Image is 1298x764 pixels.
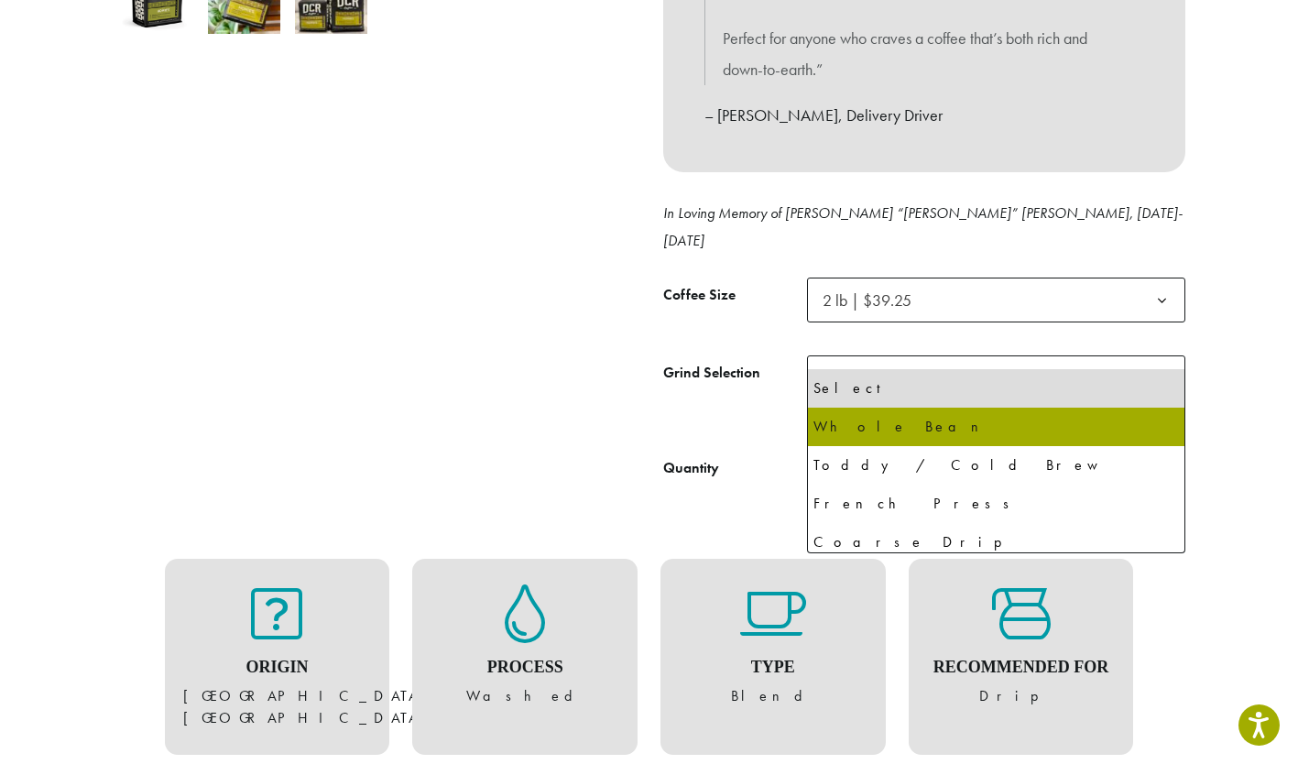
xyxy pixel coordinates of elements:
[815,282,930,318] span: 2 lb | $39.25
[431,658,619,678] h4: Process
[431,584,619,707] figure: Washed
[663,360,807,387] label: Grind Selection
[679,584,867,707] figure: Blend
[808,369,1184,408] li: Select
[813,490,1179,518] div: French Press
[813,529,1179,556] div: Coarse Drip
[679,658,867,678] h4: Type
[663,282,807,309] label: Coffee Size
[807,355,1185,400] span: Select
[704,100,1144,131] p: – [PERSON_NAME], Delivery Driver
[823,289,911,311] span: 2 lb | $39.25
[663,203,1183,250] em: In Loving Memory of [PERSON_NAME] “[PERSON_NAME]” [PERSON_NAME], [DATE]-[DATE]
[815,360,880,396] span: Select
[927,658,1116,678] h4: Recommended For
[813,452,1179,479] div: Toddy / Cold Brew
[807,278,1185,322] span: 2 lb | $39.25
[183,658,372,678] h4: Origin
[927,584,1116,707] figure: Drip
[813,413,1179,441] div: Whole Bean
[723,23,1126,85] p: Perfect for anyone who craves a coffee that’s both rich and down-to-earth.”
[183,584,372,729] figure: [GEOGRAPHIC_DATA], [GEOGRAPHIC_DATA]
[663,457,719,479] div: Quantity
